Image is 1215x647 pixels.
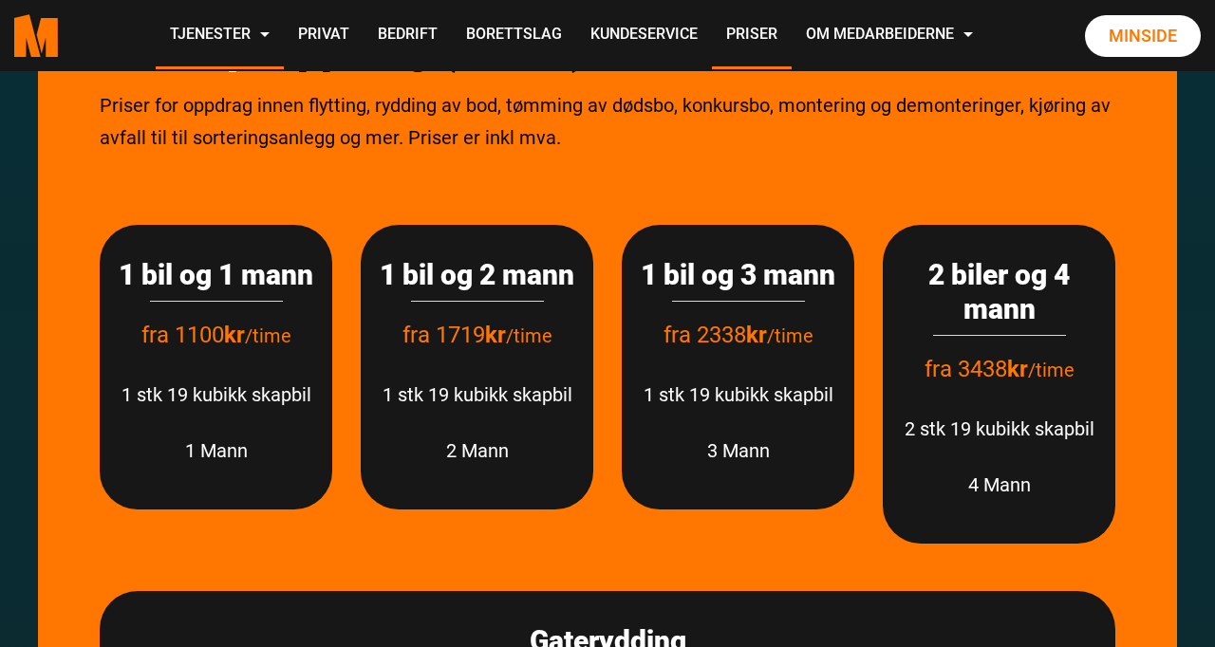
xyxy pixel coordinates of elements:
[380,258,574,292] h3: 1 bil og 2 mann
[119,379,313,411] p: 1 stk 19 kubikk skapbil
[1007,356,1028,382] strong: kr
[641,434,835,467] p: 3 Mann
[641,379,835,411] p: 1 stk 19 kubikk skapbil
[902,413,1096,445] p: 2 stk 19 kubikk skapbil
[712,2,792,69] a: Priser
[664,322,767,348] span: fra 2338
[100,94,1111,149] span: Priser for oppdrag innen flytting, rydding av bod, tømming av dødsbo, konkursbo, montering og dem...
[364,2,452,69] a: Bedrift
[380,379,574,411] p: 1 stk 19 kubikk skapbil
[141,322,245,348] span: fra 1100
[576,2,712,69] a: Kundeservice
[245,324,291,347] span: /time
[925,356,1028,382] span: fra 3438
[284,2,364,69] a: Privat
[380,434,574,467] p: 2 Mann
[1085,15,1201,57] a: Minside
[767,324,813,347] span: /time
[506,324,552,347] span: /time
[156,2,284,69] a: Tjenester
[1028,359,1075,381] span: /time
[402,322,506,348] span: fra 1719
[273,24,586,74] span: oppdrag (Privat)
[902,258,1096,326] h3: 2 biler og 4 mann
[452,2,576,69] a: Borettslag
[641,258,835,292] h3: 1 bil og 3 mann
[119,258,313,292] h3: 1 bil og 1 mann
[902,469,1096,501] p: 4 Mann
[485,322,506,348] strong: kr
[119,434,313,467] p: 1 Mann
[746,322,767,348] strong: kr
[792,2,987,69] a: Om Medarbeiderne
[224,322,245,348] strong: kr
